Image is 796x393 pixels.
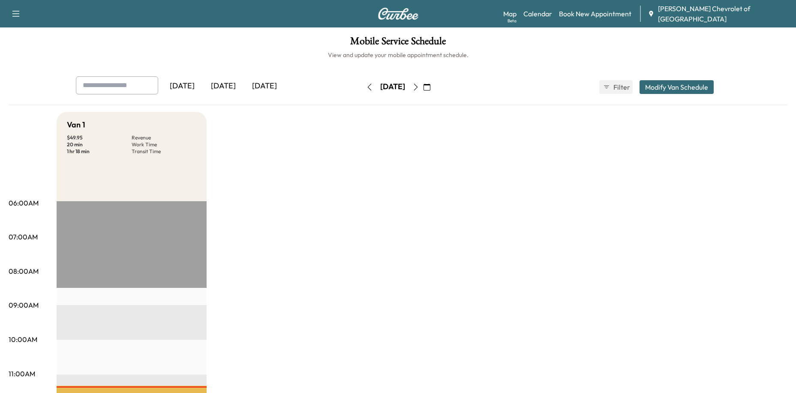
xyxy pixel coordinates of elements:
[640,80,714,94] button: Modify Van Schedule
[9,300,39,310] p: 09:00AM
[380,82,405,92] div: [DATE]
[162,76,203,96] div: [DATE]
[9,51,787,59] h6: View and update your mobile appointment schedule.
[9,334,37,345] p: 10:00AM
[203,76,244,96] div: [DATE]
[132,141,196,148] p: Work Time
[67,148,132,155] p: 1 hr 18 min
[132,148,196,155] p: Transit Time
[613,82,629,92] span: Filter
[378,8,419,20] img: Curbee Logo
[244,76,285,96] div: [DATE]
[9,36,787,51] h1: Mobile Service Schedule
[508,18,517,24] div: Beta
[9,266,39,276] p: 08:00AM
[599,80,633,94] button: Filter
[658,3,789,24] span: [PERSON_NAME] Chevrolet of [GEOGRAPHIC_DATA]
[523,9,552,19] a: Calendar
[9,369,35,379] p: 11:00AM
[67,134,132,141] p: $ 49.95
[9,232,38,242] p: 07:00AM
[67,119,85,131] h5: Van 1
[67,141,132,148] p: 20 min
[132,134,196,141] p: Revenue
[9,198,39,208] p: 06:00AM
[503,9,517,19] a: MapBeta
[559,9,631,19] a: Book New Appointment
